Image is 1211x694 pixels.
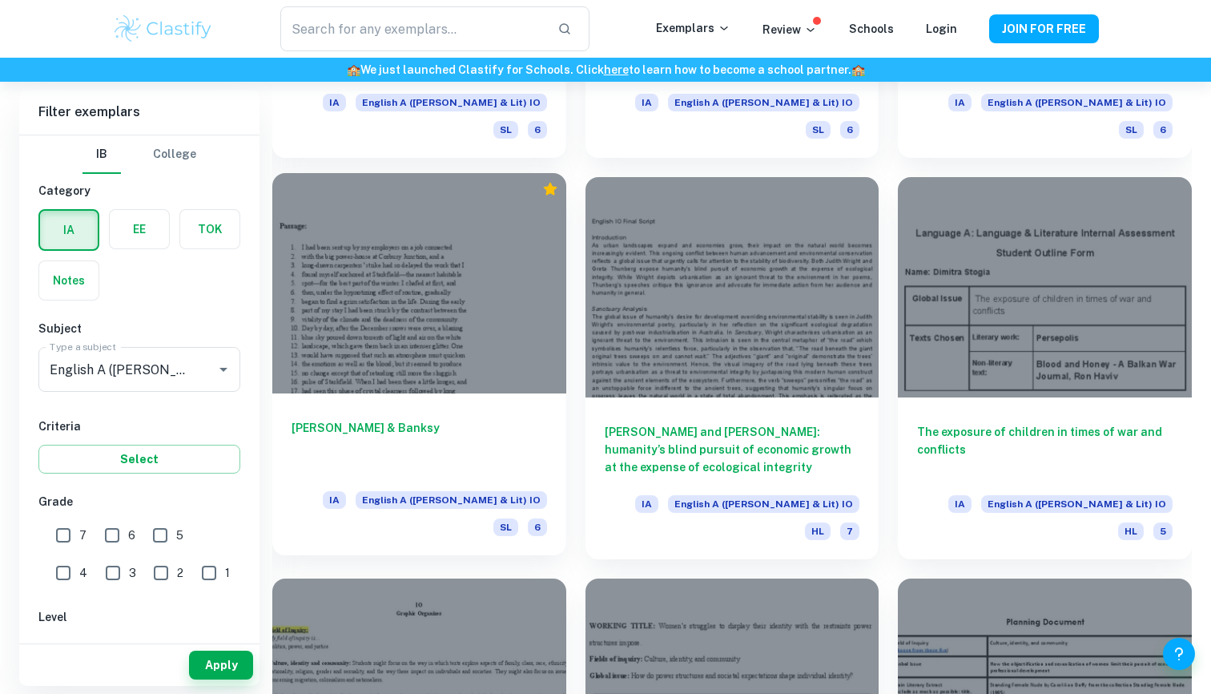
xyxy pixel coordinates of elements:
[189,651,253,680] button: Apply
[38,418,240,435] h6: Criteria
[39,261,99,300] button: Notes
[840,523,859,540] span: 7
[1119,121,1144,139] span: SL
[762,21,817,38] p: Review
[356,491,547,509] span: English A ([PERSON_NAME] & Lit) IO
[806,121,831,139] span: SL
[989,14,1099,43] button: JOIN FOR FREE
[1163,638,1195,670] button: Help and Feedback
[948,495,972,513] span: IA
[528,121,547,139] span: 6
[849,22,894,35] a: Schools
[656,19,730,37] p: Exemplars
[493,518,518,536] span: SL
[1118,523,1144,540] span: HL
[356,94,547,111] span: English A ([PERSON_NAME] & Lit) IO
[212,358,235,381] button: Open
[981,495,1173,513] span: English A ([PERSON_NAME] & Lit) IO
[604,63,629,76] a: here
[493,121,518,139] span: SL
[668,94,859,111] span: English A ([PERSON_NAME] & Lit) IO
[79,527,86,544] span: 7
[347,63,360,76] span: 🏫
[38,608,240,626] h6: Level
[129,564,136,582] span: 3
[176,527,183,544] span: 5
[323,94,346,111] span: IA
[153,135,196,174] button: College
[528,518,547,536] span: 6
[112,13,214,45] img: Clastify logo
[40,211,98,249] button: IA
[272,177,566,559] a: [PERSON_NAME] & BanksyIAEnglish A ([PERSON_NAME] & Lit) IOSL6
[635,495,658,513] span: IA
[635,94,658,111] span: IA
[38,182,240,200] h6: Category
[805,523,831,540] span: HL
[323,491,346,509] span: IA
[851,63,865,76] span: 🏫
[948,94,972,111] span: IA
[38,320,240,337] h6: Subject
[50,340,116,353] label: Type a subject
[3,61,1208,79] h6: We just launched Clastify for Schools. Click to learn how to become a school partner.
[38,445,240,474] button: Select
[180,210,239,248] button: TOK
[585,177,879,559] a: [PERSON_NAME] and [PERSON_NAME]: humanity’s blind pursuit of economic growth at the expense of ec...
[926,22,957,35] a: Login
[1153,523,1173,540] span: 5
[177,564,183,582] span: 2
[128,527,135,544] span: 6
[840,121,859,139] span: 6
[82,135,196,174] div: Filter type choice
[605,423,860,476] h6: [PERSON_NAME] and [PERSON_NAME]: humanity’s blind pursuit of economic growth at the expense of ec...
[292,419,547,472] h6: [PERSON_NAME] & Banksy
[917,423,1173,476] h6: The exposure of children in times of war and conflicts
[668,495,859,513] span: English A ([PERSON_NAME] & Lit) IO
[79,564,87,582] span: 4
[981,94,1173,111] span: English A ([PERSON_NAME] & Lit) IO
[38,493,240,510] h6: Grade
[898,177,1192,559] a: The exposure of children in times of war and conflictsIAEnglish A ([PERSON_NAME] & Lit) IOHL5
[82,135,121,174] button: IB
[542,181,558,197] div: Premium
[280,6,545,51] input: Search for any exemplars...
[225,564,230,582] span: 1
[110,210,169,248] button: EE
[1153,121,1173,139] span: 6
[19,90,259,135] h6: Filter exemplars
